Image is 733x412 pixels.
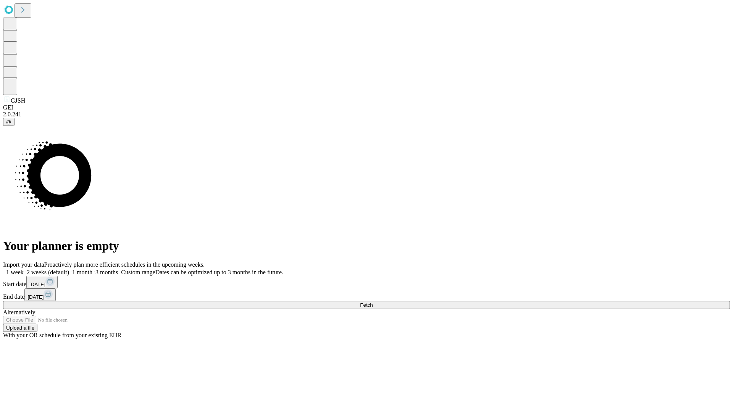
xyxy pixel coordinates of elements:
span: [DATE] [29,282,45,287]
div: Start date [3,276,730,288]
div: 2.0.241 [3,111,730,118]
span: 1 week [6,269,24,275]
span: [DATE] [27,294,44,300]
button: Fetch [3,301,730,309]
button: @ [3,118,15,126]
div: End date [3,288,730,301]
button: Upload a file [3,324,37,332]
span: With your OR schedule from your existing EHR [3,332,121,338]
span: 3 months [95,269,118,275]
span: Import your data [3,261,44,268]
span: Custom range [121,269,155,275]
button: [DATE] [26,276,58,288]
span: Fetch [360,302,373,308]
span: 1 month [72,269,92,275]
span: GJSH [11,97,25,104]
span: @ [6,119,11,125]
span: Proactively plan more efficient schedules in the upcoming weeks. [44,261,205,268]
h1: Your planner is empty [3,239,730,253]
div: GEI [3,104,730,111]
span: Alternatively [3,309,35,315]
button: [DATE] [24,288,56,301]
span: Dates can be optimized up to 3 months in the future. [155,269,283,275]
span: 2 weeks (default) [27,269,69,275]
